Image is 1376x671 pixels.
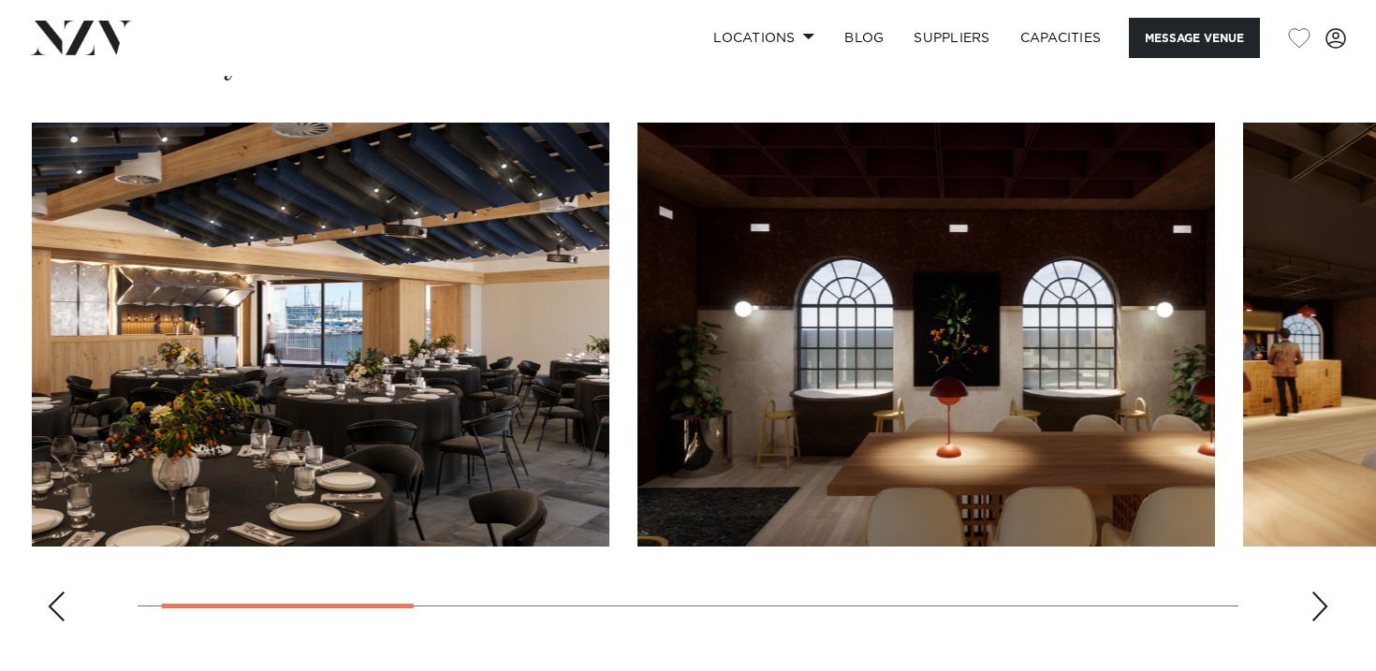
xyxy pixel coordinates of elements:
a: Locations [698,18,829,58]
a: BLOG [829,18,899,58]
img: nzv-logo.png [30,21,132,54]
swiper-slide: 1 / 8 [32,123,609,547]
swiper-slide: 2 / 8 [637,123,1215,547]
button: Message Venue [1129,18,1260,58]
a: Capacities [1005,18,1117,58]
a: SUPPLIERS [899,18,1004,58]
